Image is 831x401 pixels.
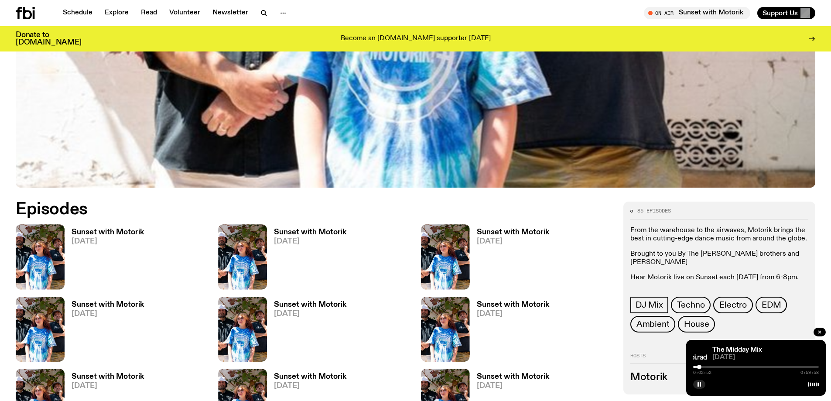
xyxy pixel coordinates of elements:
[630,373,808,382] h3: Motorik
[65,301,144,362] a: Sunset with Motorik[DATE]
[470,301,549,362] a: Sunset with Motorik[DATE]
[16,31,82,46] h3: Donate to [DOMAIN_NAME]
[58,7,98,19] a: Schedule
[800,370,819,375] span: 0:59:58
[341,35,491,43] p: Become an [DOMAIN_NAME] supporter [DATE]
[630,226,808,243] p: From the warehouse to the airwaves, Motorik brings the best in cutting-edge dance music from arou...
[477,382,549,390] span: [DATE]
[678,316,715,332] a: House
[477,301,549,308] h3: Sunset with Motorik
[713,297,753,313] a: Electro
[267,301,346,362] a: Sunset with Motorik[DATE]
[677,300,705,310] span: Techno
[99,7,134,19] a: Explore
[630,316,676,332] a: Ambient
[16,297,65,362] img: Andrew, Reenie, and Pat stand in a row, smiling at the camera, in dappled light with a vine leafe...
[267,229,346,289] a: Sunset with Motorik[DATE]
[72,310,144,318] span: [DATE]
[477,238,549,245] span: [DATE]
[477,310,549,318] span: [DATE]
[477,373,549,380] h3: Sunset with Motorik
[630,297,668,313] a: DJ Mix
[274,238,346,245] span: [DATE]
[644,7,750,19] button: On AirSunset with Motorik
[684,319,709,329] span: House
[637,209,671,213] span: 85 episodes
[763,9,798,17] span: Support Us
[218,297,267,362] img: Andrew, Reenie, and Pat stand in a row, smiling at the camera, in dappled light with a vine leafe...
[719,300,747,310] span: Electro
[630,274,808,282] p: Hear Motorik live on Sunset each [DATE] from 6-8pm.
[421,224,470,289] img: Andrew, Reenie, and Pat stand in a row, smiling at the camera, in dappled light with a vine leafe...
[671,297,711,313] a: Techno
[72,238,144,245] span: [DATE]
[712,354,819,361] span: [DATE]
[72,382,144,390] span: [DATE]
[762,300,781,310] span: EDM
[72,373,144,380] h3: Sunset with Motorik
[636,319,670,329] span: Ambient
[65,229,144,289] a: Sunset with Motorik[DATE]
[207,7,253,19] a: Newsletter
[756,297,787,313] a: EDM
[16,224,65,289] img: Andrew, Reenie, and Pat stand in a row, smiling at the camera, in dappled light with a vine leafe...
[164,7,205,19] a: Volunteer
[16,202,545,217] h2: Episodes
[636,300,663,310] span: DJ Mix
[218,224,267,289] img: Andrew, Reenie, and Pat stand in a row, smiling at the camera, in dappled light with a vine leafe...
[470,229,549,289] a: Sunset with Motorik[DATE]
[477,229,549,236] h3: Sunset with Motorik
[72,301,144,308] h3: Sunset with Motorik
[274,229,346,236] h3: Sunset with Motorik
[72,229,144,236] h3: Sunset with Motorik
[136,7,162,19] a: Read
[274,373,346,380] h3: Sunset with Motorik
[693,370,711,375] span: 0:02:52
[274,382,346,390] span: [DATE]
[630,250,808,267] p: Brought to you By The [PERSON_NAME] brothers and [PERSON_NAME]
[274,310,346,318] span: [DATE]
[757,7,815,19] button: Support Us
[421,297,470,362] img: Andrew, Reenie, and Pat stand in a row, smiling at the camera, in dappled light with a vine leafe...
[274,301,346,308] h3: Sunset with Motorik
[712,346,762,353] a: The Midday Mix
[630,353,808,364] h2: Hosts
